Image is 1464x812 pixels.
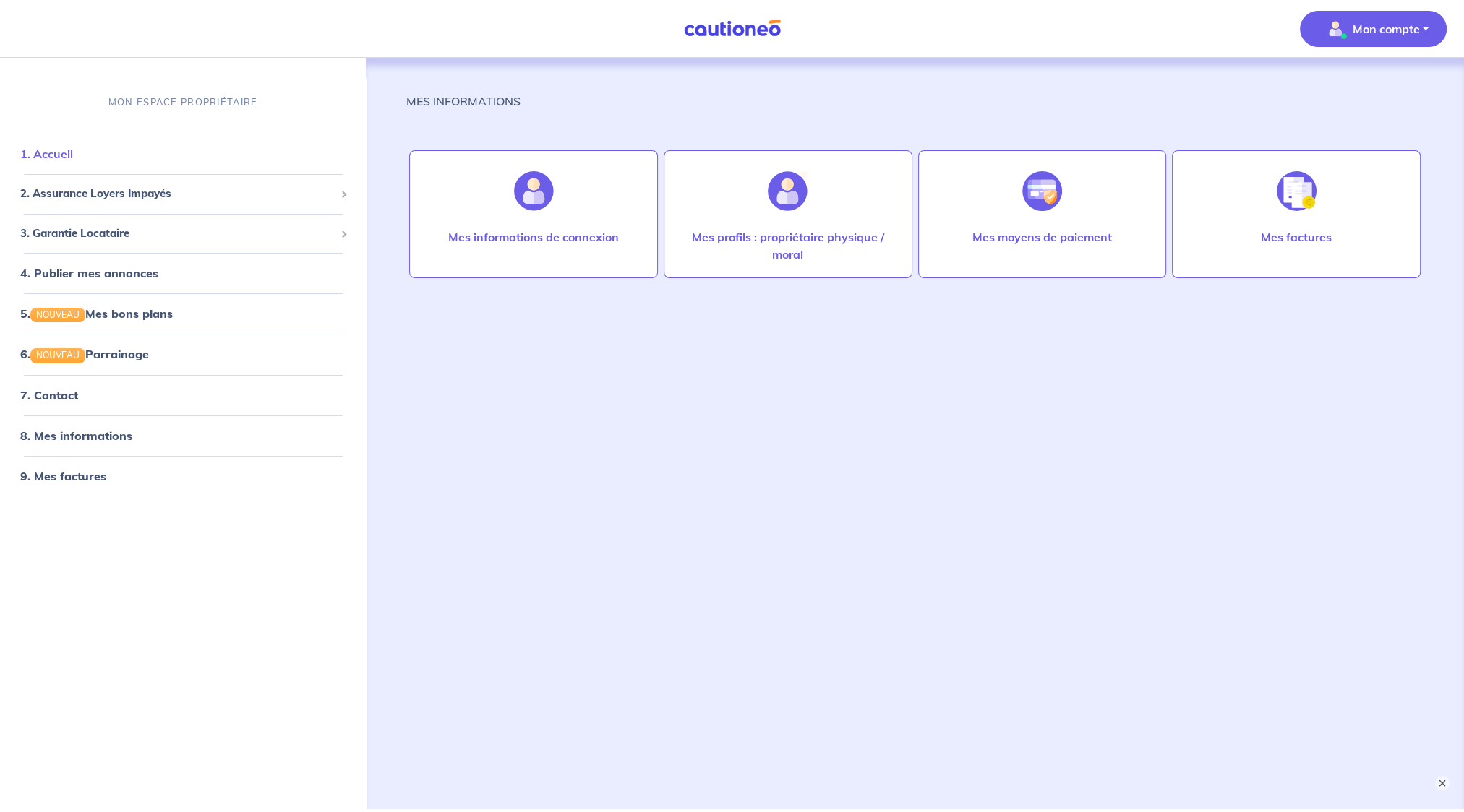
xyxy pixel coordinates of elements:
[1300,11,1447,47] button: illu_account_valid_menu.svgMon compte
[6,220,360,248] div: 3. Garantie Locataire
[768,171,808,211] img: illu_account_add.svg
[1277,171,1317,211] img: illu_invoice.svg
[1353,20,1420,38] p: Mon compte
[20,307,173,321] a: 5.NOUVEAUMes bons plans
[1261,228,1332,246] p: Mes factures
[972,228,1112,246] p: Mes moyens de paiement
[1324,17,1347,40] img: illu_account_valid_menu.svg
[6,259,360,288] div: 4. Publier mes annonces
[406,92,521,110] p: MES INFORMATIONS
[6,340,360,369] div: 6.NOUVEAUParrainage
[1022,171,1062,211] img: illu_credit_card_no_anim.svg
[6,462,360,491] div: 9. Mes factures
[679,228,897,263] p: Mes profils : propriétaire physique / moral
[6,140,360,169] div: 1. Accueil
[1435,776,1450,790] button: ×
[20,428,132,443] a: 8. Mes informations
[514,171,554,211] img: illu_account.svg
[6,181,360,209] div: 2. Assurance Loyers Impayés
[20,469,106,483] a: 9. Mes factures
[108,95,257,109] p: MON ESPACE PROPRIÉTAIRE
[678,20,787,38] img: Cautioneo
[448,228,619,246] p: Mes informations de connexion
[20,186,335,203] span: 2. Assurance Loyers Impayés
[20,225,335,242] span: 3. Garantie Locataire
[20,147,73,162] a: 1. Accueil
[20,347,149,362] a: 6.NOUVEAUParrainage
[6,300,360,329] div: 5.NOUVEAUMes bons plans
[20,267,158,281] a: 4. Publier mes annonces
[6,381,360,410] div: 7. Contact
[6,421,360,450] div: 8. Mes informations
[20,388,78,402] a: 7. Contact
